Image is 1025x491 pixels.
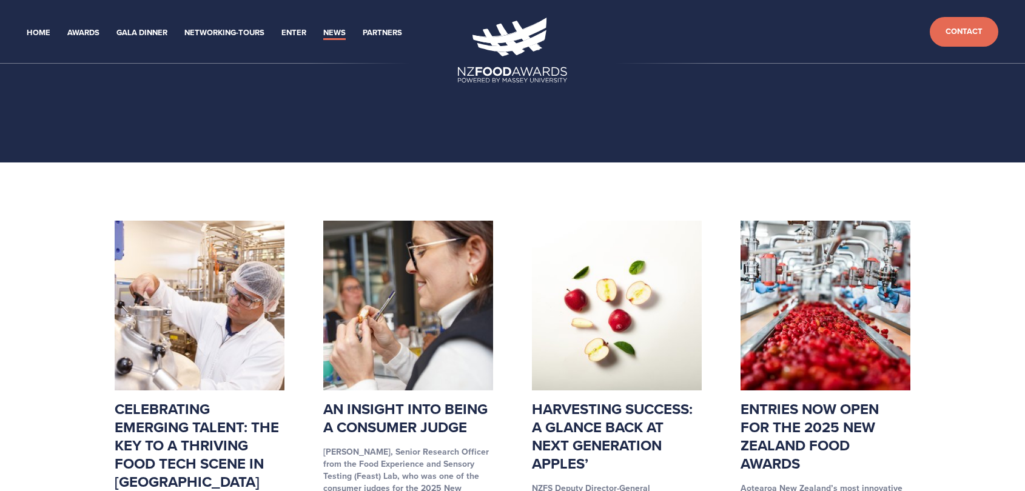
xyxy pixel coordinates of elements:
a: Partners [363,26,402,40]
a: Gala Dinner [116,26,167,40]
a: Awards [67,26,99,40]
a: Harvesting success: A glance back at Next Generation Apples’ [532,398,693,474]
img: Entries now open for the 2025 New Zealand Food Awards [741,221,910,390]
img: An insight into being a consumer judge [323,221,493,390]
a: Contact [930,17,998,47]
a: Networking-Tours [184,26,264,40]
a: Enter [281,26,306,40]
img: Harvesting success: A glance back at Next Generation Apples’ [532,221,702,390]
a: Entries now open for the 2025 New Zealand Food Awards [741,398,879,474]
a: An insight into being a consumer judge [323,398,488,438]
a: News [323,26,346,40]
img: Celebrating Emerging Talent: The Key to a thriving food tech scene in New Zealand [115,221,284,390]
a: Home [27,26,50,40]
